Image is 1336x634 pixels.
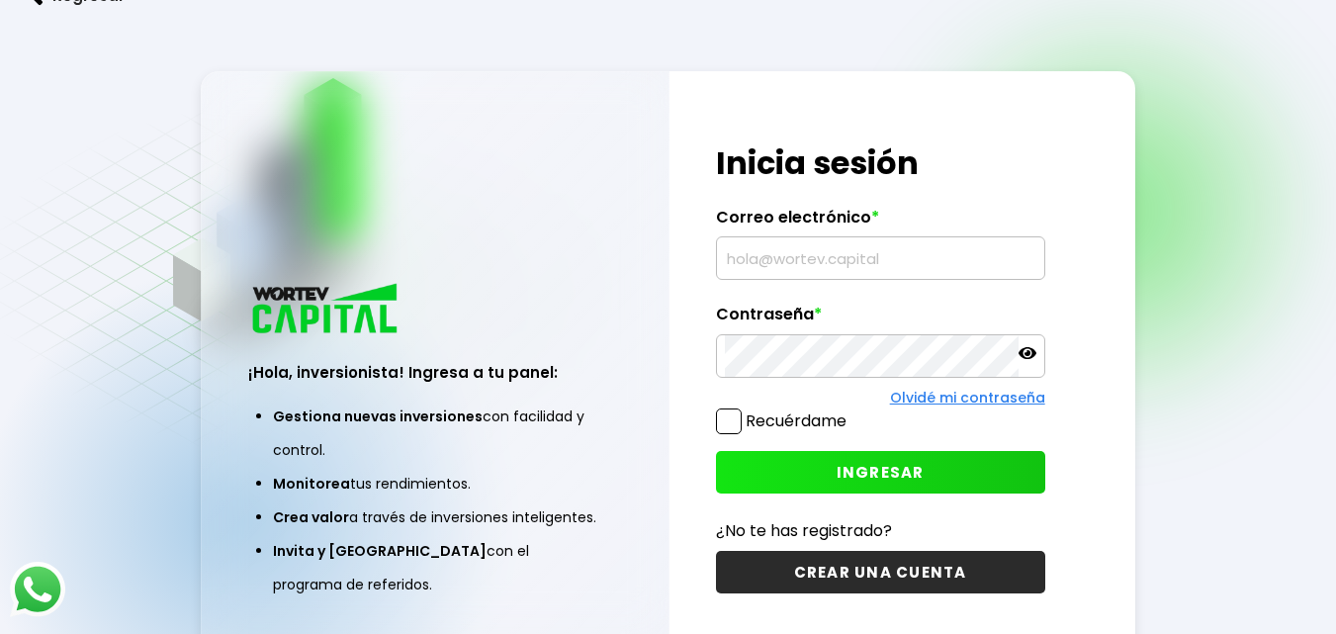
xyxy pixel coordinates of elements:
[273,500,597,534] li: a través de inversiones inteligentes.
[716,518,1045,593] a: ¿No te has registrado?CREAR UNA CUENTA
[248,361,622,384] h3: ¡Hola, inversionista! Ingresa a tu panel:
[725,237,1036,279] input: hola@wortev.capital
[716,518,1045,543] p: ¿No te has registrado?
[716,305,1045,334] label: Contraseña
[273,400,597,467] li: con facilidad y control.
[716,451,1045,494] button: INGRESAR
[273,507,349,527] span: Crea valor
[716,139,1045,187] h1: Inicia sesión
[716,551,1045,593] button: CREAR UNA CUENTA
[273,407,483,426] span: Gestiona nuevas inversiones
[716,208,1045,237] label: Correo electrónico
[273,467,597,500] li: tus rendimientos.
[746,409,846,432] label: Recuérdame
[273,541,487,561] span: Invita y [GEOGRAPHIC_DATA]
[10,562,65,617] img: logos_whatsapp-icon.242b2217.svg
[890,388,1045,408] a: Olvidé mi contraseña
[273,534,597,601] li: con el programa de referidos.
[837,462,925,483] span: INGRESAR
[273,474,350,494] span: Monitorea
[248,281,404,339] img: logo_wortev_capital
